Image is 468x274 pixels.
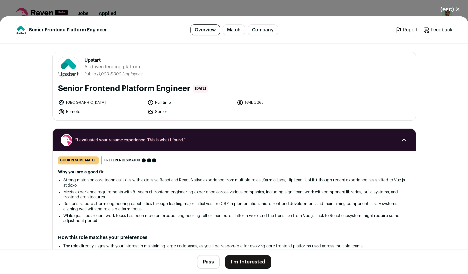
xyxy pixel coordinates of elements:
[58,170,410,175] h2: Why you are a good fit
[104,157,140,164] span: Preferences match
[84,64,143,70] span: AI-driven lending platform.
[63,213,405,223] li: While qualified, recent work focus has been more on product engineering rather than pure platform...
[395,27,418,33] a: Report
[190,24,220,35] a: Overview
[432,2,468,16] button: Close modal
[84,57,143,64] span: Upstart
[58,108,144,115] li: Remote
[58,99,144,106] li: [GEOGRAPHIC_DATA]
[63,243,405,249] li: The role directly aligns with your interest in maintaining large codebases, as you'll be responsi...
[147,99,233,106] li: Full time
[29,27,107,33] span: Senior Frontend Platform Engineer
[423,27,452,33] a: Feedback
[75,137,393,143] span: “I evaluated your resume experience. This is what I found.”
[248,24,278,35] a: Company
[193,85,208,93] span: [DATE]
[225,255,271,269] button: I'm Interested
[58,156,99,164] div: good resume match
[223,24,245,35] a: Match
[58,83,190,94] h1: Senior Frontend Platform Engineer
[237,99,322,106] li: 164k-226k
[197,255,220,269] button: Pass
[84,72,97,77] li: Public
[63,201,405,212] li: Demonstrated platform engineering capabilities through leading major initiatives like CSP impleme...
[16,25,26,35] img: b62aa42298112786ee09b448f8424fe8214e8e4b0f39baff56fdf86041132ec2.jpg
[58,234,410,241] h2: How this role matches your preferences
[147,108,233,115] li: Senior
[58,57,79,78] img: b62aa42298112786ee09b448f8424fe8214e8e4b0f39baff56fdf86041132ec2.jpg
[97,72,143,77] li: /
[99,72,143,76] span: 1,000-5,000 Employees
[63,189,405,200] li: Meets experience requirements with 8+ years of frontend engineering experience across various com...
[63,177,405,188] li: Strong match on core technical skills with extensive React and React Native experience from multi...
